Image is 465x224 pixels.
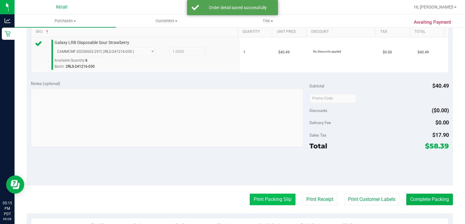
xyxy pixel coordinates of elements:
[243,49,246,55] span: 1
[31,81,60,86] span: Notes (optional)
[417,49,429,55] span: $40.49
[5,18,11,24] inline-svg: Analytics
[202,5,273,11] div: Order detail saved successfully
[414,19,451,26] span: Awaiting Payment
[309,120,331,125] span: Delivery Fee
[414,5,453,9] span: Hi, [PERSON_NAME]!
[56,5,68,10] span: Retail
[54,64,65,69] span: Batch:
[383,49,392,55] span: $0.00
[15,15,116,27] a: Purchases
[432,132,449,138] span: $17.90
[217,15,319,27] a: Tills
[116,15,217,27] a: Customers
[278,49,290,55] span: $40.49
[309,142,327,150] span: Total
[414,29,442,34] a: Total
[116,18,217,24] span: Customers
[432,83,449,89] span: $40.49
[277,29,304,34] a: Unit Price
[309,133,326,137] span: Sales Tax
[380,29,407,34] a: Tax
[85,58,87,63] span: 6
[250,194,295,205] button: Print Packing Slip
[218,18,318,24] span: Tills
[309,83,324,88] span: Subtotal
[3,217,12,221] p: 09/28
[6,175,24,194] iframe: Resource center
[15,18,116,24] span: Purchases
[66,64,95,69] span: 2RLS-241216-030
[54,56,160,68] div: Available Quantity:
[435,119,449,126] span: $0.00
[3,200,12,217] p: 05:15 PM PDT
[36,29,235,34] a: SKU
[309,94,356,103] input: Promo Code
[5,31,11,37] inline-svg: Retail
[242,29,270,34] a: Quantity
[309,105,327,116] span: Discounts
[406,194,453,205] button: Complete Packing
[311,29,373,34] a: Discount
[425,142,449,150] span: $58.39
[54,40,129,46] span: Galaxy LRB Disposable Sour Strawberry
[313,50,341,53] span: No discounts applied
[302,194,337,205] button: Print Receipt
[432,107,449,114] span: ($0.00)
[344,194,399,205] button: Print Customer Labels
